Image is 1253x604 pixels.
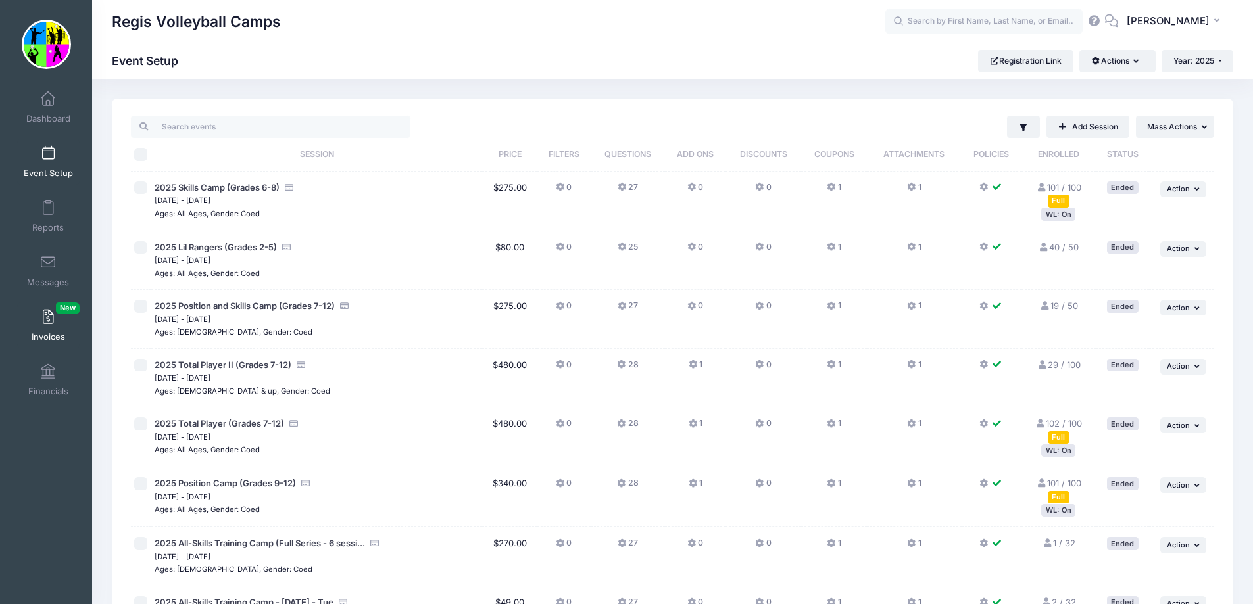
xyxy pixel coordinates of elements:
[131,116,410,138] input: Search events
[482,467,537,527] td: $340.00
[556,477,572,496] button: 0
[827,241,841,260] button: 1
[482,527,537,586] td: $270.00
[482,349,537,408] td: $480.00
[1036,182,1081,206] a: 101 / 100 Full
[482,138,537,172] th: Price
[1160,417,1206,433] button: Action
[32,222,64,233] span: Reports
[1046,116,1129,138] a: Add Session
[617,477,638,496] button: 28
[155,505,260,514] small: Ages: All Ages, Gender: Coed
[296,361,307,369] i: Accepting Credit Card Payments
[155,300,335,311] span: 2025 Position and Skills Camp (Grades 7-12)
[827,181,841,200] button: 1
[618,300,638,319] button: 27
[1147,122,1197,131] span: Mass Actions
[32,331,65,342] span: Invoices
[725,138,801,172] th: Discounts
[155,373,210,383] small: [DATE] - [DATE]
[155,196,210,205] small: [DATE] - [DATE]
[978,50,1073,72] a: Registration Link
[907,477,921,496] button: 1
[907,181,921,200] button: 1
[537,138,591,172] th: Filters
[155,182,280,193] span: 2025 Skills Camp (Grades 6-8)
[1041,504,1075,517] div: WL: On
[907,300,921,319] button: 1
[687,181,703,200] button: 0
[907,417,921,436] button: 1
[755,477,771,496] button: 0
[1167,480,1190,490] span: Action
[1160,241,1206,257] button: Action
[482,290,537,349] td: $275.00
[827,537,841,556] button: 1
[155,538,365,548] span: 2025 All-Skills Training Camp (Full Series - 6 sessi...
[755,300,771,319] button: 0
[827,417,841,436] button: 1
[155,565,312,574] small: Ages: [DEMOGRAPHIC_DATA], Gender: Coed
[827,300,841,319] button: 1
[1037,360,1080,370] a: 29 / 100
[755,181,771,200] button: 0
[618,181,638,200] button: 27
[1160,181,1206,197] button: Action
[801,138,867,172] th: Coupons
[1048,431,1069,444] div: Full
[482,172,537,231] td: $275.00
[1079,50,1155,72] button: Actions
[814,149,854,159] span: Coupons
[556,417,572,436] button: 0
[1107,477,1139,490] div: Ended
[284,183,295,192] i: Accepting Credit Card Payments
[1021,138,1096,172] th: Enrolled
[1096,138,1149,172] th: Status
[1162,50,1233,72] button: Year: 2025
[1127,14,1210,28] span: [PERSON_NAME]
[962,138,1021,172] th: Policies
[755,359,771,378] button: 0
[155,432,210,442] small: [DATE] - [DATE]
[827,359,841,378] button: 1
[1107,241,1139,254] div: Ended
[689,359,702,378] button: 1
[1160,537,1206,553] button: Action
[155,492,210,501] small: [DATE] - [DATE]
[1107,359,1139,371] div: Ended
[155,269,260,278] small: Ages: All Ages, Gender: Coed
[17,357,80,403] a: Financials
[556,181,572,200] button: 0
[604,149,651,159] span: Questions
[24,168,73,179] span: Event Setup
[687,241,703,260] button: 0
[755,241,771,260] button: 0
[155,327,312,337] small: Ages: [DEMOGRAPHIC_DATA], Gender: Coed
[1167,361,1190,371] span: Action
[155,360,291,370] span: 2025 Total Player II (Grades 7-12)
[1173,56,1214,66] span: Year: 2025
[1042,538,1075,548] a: 1 / 32
[740,149,787,159] span: Discounts
[1048,195,1069,207] div: Full
[1035,418,1082,442] a: 102 / 100 Full
[155,315,210,324] small: [DATE] - [DATE]
[155,418,284,429] span: 2025 Total Player (Grades 7-12)
[687,537,703,556] button: 0
[17,84,80,130] a: Dashboard
[155,256,210,265] small: [DATE] - [DATE]
[1136,116,1214,138] button: Mass Actions
[907,359,921,378] button: 1
[17,248,80,294] a: Messages
[1160,477,1206,493] button: Action
[482,407,537,467] td: $480.00
[17,193,80,239] a: Reports
[282,243,292,252] i: Accepting Credit Card Payments
[301,479,311,488] i: Accepting Credit Card Payments
[1041,208,1075,220] div: WL: On
[1167,421,1190,430] span: Action
[339,302,350,310] i: Accepting Credit Card Payments
[155,478,296,488] span: 2025 Position Camp (Grades 9-12)
[677,149,714,159] span: Add Ons
[155,445,260,454] small: Ages: All Ages, Gender: Coed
